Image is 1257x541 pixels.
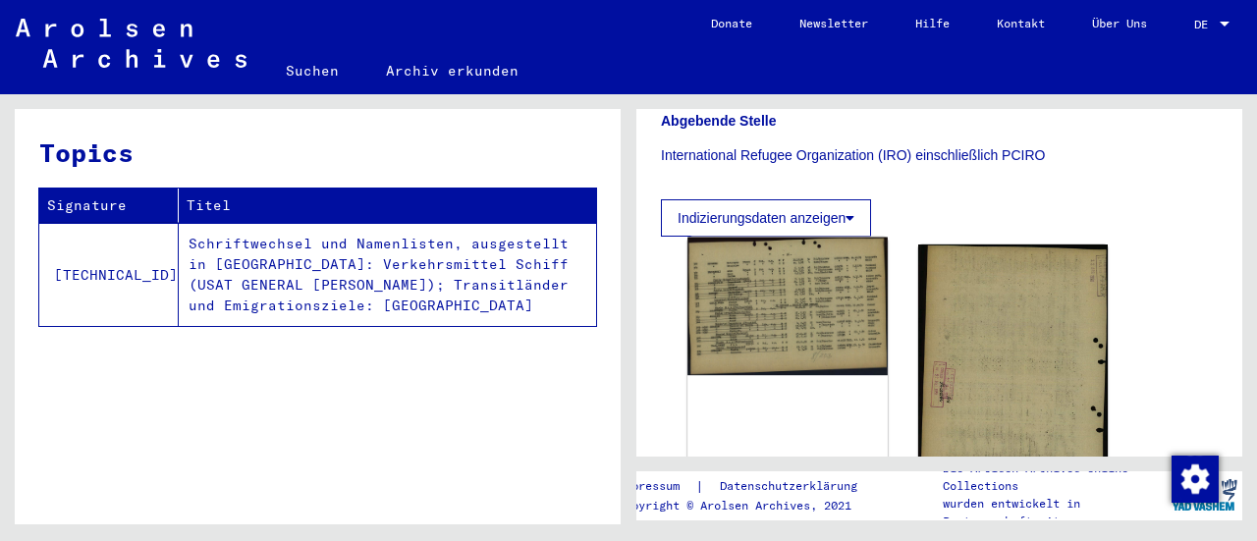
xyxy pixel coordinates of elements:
th: Titel [179,189,596,223]
p: wurden entwickelt in Partnerschaft mit [943,495,1167,530]
b: Abgebende Stelle [661,113,776,129]
a: Archiv erkunden [362,47,542,94]
p: Copyright © Arolsen Archives, 2021 [618,497,881,514]
img: 001.jpg [687,237,887,374]
button: Indizierungsdaten anzeigen [661,199,871,237]
a: Datenschutzerklärung [704,476,881,497]
img: 002.jpg [918,244,1109,523]
p: Die Arolsen Archives Online-Collections [943,460,1167,495]
img: Arolsen_neg.svg [16,19,246,68]
div: | [618,476,881,497]
a: Suchen [262,47,362,94]
a: Impressum [618,476,695,497]
h3: Topics [39,134,595,172]
td: Schriftwechsel und Namenlisten, ausgestellt in [GEOGRAPHIC_DATA]: Verkehrsmittel Schiff (USAT GEN... [179,223,596,326]
p: International Refugee Organization (IRO) einschließlich PCIRO [661,145,1218,166]
img: yv_logo.png [1168,470,1241,519]
img: Zustimmung ändern [1172,456,1219,503]
span: DE [1194,18,1216,31]
td: [TECHNICAL_ID] [39,223,179,326]
th: Signature [39,189,179,223]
